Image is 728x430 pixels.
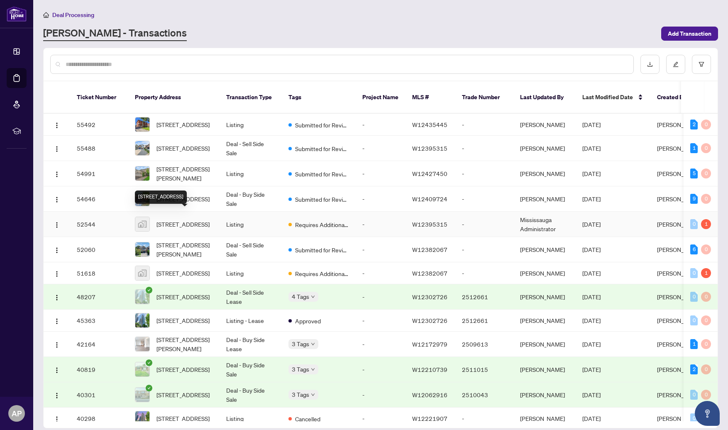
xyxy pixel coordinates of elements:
[690,143,698,153] div: 1
[455,237,513,262] td: -
[156,292,210,301] span: [STREET_ADDRESS]
[690,339,698,349] div: 1
[156,414,210,423] span: [STREET_ADDRESS]
[701,364,711,374] div: 0
[356,212,406,237] td: -
[356,357,406,382] td: -
[220,81,282,114] th: Transaction Type
[156,365,210,374] span: [STREET_ADDRESS]
[156,335,213,353] span: [STREET_ADDRESS][PERSON_NAME]
[657,220,702,228] span: [PERSON_NAME]
[220,262,282,284] td: Listing
[311,393,315,397] span: down
[412,269,447,277] span: W12382067
[701,169,711,178] div: 0
[70,237,128,262] td: 52060
[412,170,447,177] span: W12427450
[146,287,152,293] span: check-circle
[513,136,576,161] td: [PERSON_NAME]
[455,357,513,382] td: 2511015
[690,120,698,129] div: 2
[455,382,513,408] td: 2510043
[701,120,711,129] div: 0
[356,262,406,284] td: -
[135,362,149,376] img: thumbnail-img
[220,284,282,310] td: Deal - Sell Side Lease
[582,317,601,324] span: [DATE]
[673,61,679,67] span: edit
[455,136,513,161] td: -
[657,391,702,398] span: [PERSON_NAME]
[455,284,513,310] td: 2512661
[582,293,601,301] span: [DATE]
[455,310,513,332] td: 2512661
[52,11,94,19] span: Deal Processing
[582,121,601,128] span: [DATE]
[54,342,60,348] img: Logo
[582,340,601,348] span: [DATE]
[54,271,60,277] img: Logo
[406,81,455,114] th: MLS #
[54,392,60,399] img: Logo
[220,310,282,332] td: Listing - Lease
[513,382,576,408] td: [PERSON_NAME]
[699,61,704,67] span: filter
[7,6,27,22] img: logo
[513,357,576,382] td: [PERSON_NAME]
[701,339,711,349] div: 0
[43,26,187,41] a: [PERSON_NAME] - Transactions
[513,408,576,430] td: [PERSON_NAME]
[156,269,210,278] span: [STREET_ADDRESS]
[54,416,60,423] img: Logo
[50,266,64,280] button: Logo
[701,219,711,229] div: 1
[513,332,576,357] td: [PERSON_NAME]
[220,357,282,382] td: Deal - Buy Side Sale
[54,171,60,178] img: Logo
[690,169,698,178] div: 5
[50,388,64,401] button: Logo
[356,408,406,430] td: -
[576,81,650,114] th: Last Modified Date
[311,295,315,299] span: down
[582,269,601,277] span: [DATE]
[311,342,315,346] span: down
[356,114,406,136] td: -
[156,144,210,153] span: [STREET_ADDRESS]
[220,161,282,186] td: Listing
[657,170,702,177] span: [PERSON_NAME]
[292,292,309,301] span: 4 Tags
[70,212,128,237] td: 52544
[690,244,698,254] div: 6
[50,290,64,303] button: Logo
[701,292,711,302] div: 0
[661,27,718,41] button: Add Transaction
[135,266,149,280] img: thumbnail-img
[146,359,152,366] span: check-circle
[292,390,309,399] span: 3 Tags
[135,117,149,132] img: thumbnail-img
[156,220,210,229] span: [STREET_ADDRESS]
[54,247,60,254] img: Logo
[666,55,685,74] button: edit
[135,313,149,327] img: thumbnail-img
[657,269,702,277] span: [PERSON_NAME]
[70,382,128,408] td: 40301
[70,408,128,430] td: 40298
[657,195,702,203] span: [PERSON_NAME]
[657,293,702,301] span: [PERSON_NAME]
[690,315,698,325] div: 0
[50,217,64,231] button: Logo
[356,332,406,357] td: -
[356,81,406,114] th: Project Name
[412,415,447,422] span: W12221907
[657,317,702,324] span: [PERSON_NAME]
[135,411,149,425] img: thumbnail-img
[220,136,282,161] td: Deal - Sell Side Sale
[70,114,128,136] td: 55492
[455,408,513,430] td: -
[455,81,513,114] th: Trade Number
[695,401,720,426] button: Open asap
[690,413,698,423] div: 0
[50,192,64,205] button: Logo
